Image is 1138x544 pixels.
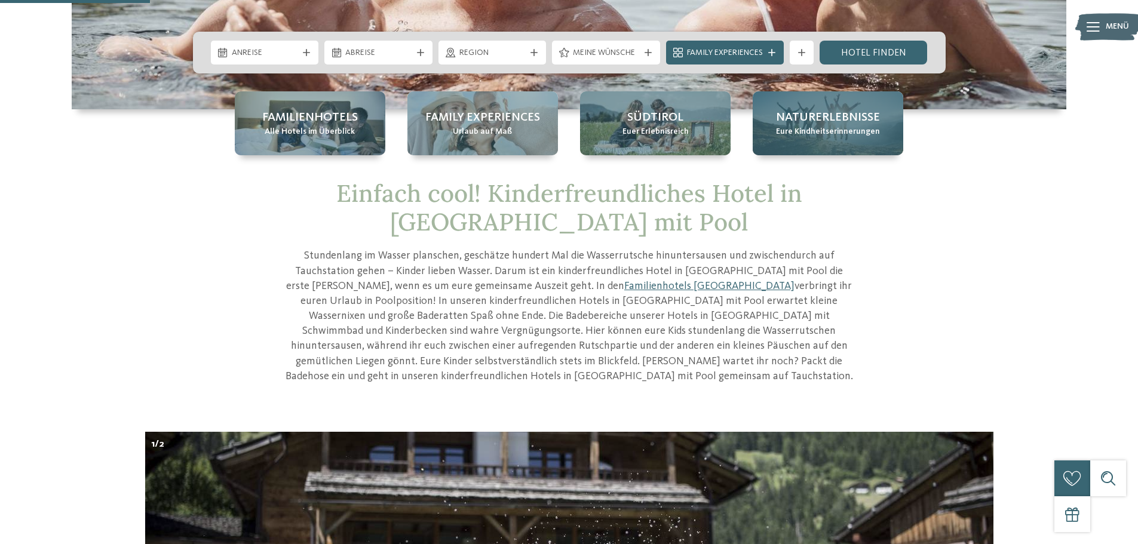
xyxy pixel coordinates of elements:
span: Einfach cool! Kinderfreundliches Hotel in [GEOGRAPHIC_DATA] mit Pool [336,178,802,237]
span: Euer Erlebnisreich [622,126,689,138]
a: Familienhotels [GEOGRAPHIC_DATA] [624,281,795,291]
a: Kinderfreundliches Hotel in Südtirol mit Pool gesucht? Naturerlebnisse Eure Kindheitserinnerungen [753,91,903,155]
span: Meine Wünsche [573,47,639,59]
span: Eure Kindheitserinnerungen [776,126,880,138]
a: Hotel finden [820,41,928,64]
span: Anreise [232,47,298,59]
span: Family Experiences [425,109,540,126]
a: Kinderfreundliches Hotel in Südtirol mit Pool gesucht? Familienhotels Alle Hotels im Überblick [235,91,385,155]
span: Naturerlebnisse [776,109,880,126]
span: Alle Hotels im Überblick [265,126,355,138]
span: Familienhotels [262,109,358,126]
span: Region [459,47,526,59]
span: Südtirol [627,109,683,126]
span: Abreise [345,47,412,59]
p: Stundenlang im Wasser planschen, geschätze hundert Mal die Wasserrutsche hinuntersausen und zwisc... [286,248,853,384]
span: Family Experiences [687,47,763,59]
a: Kinderfreundliches Hotel in Südtirol mit Pool gesucht? Family Experiences Urlaub auf Maß [407,91,558,155]
a: Kinderfreundliches Hotel in Südtirol mit Pool gesucht? Südtirol Euer Erlebnisreich [580,91,731,155]
span: Urlaub auf Maß [453,126,512,138]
